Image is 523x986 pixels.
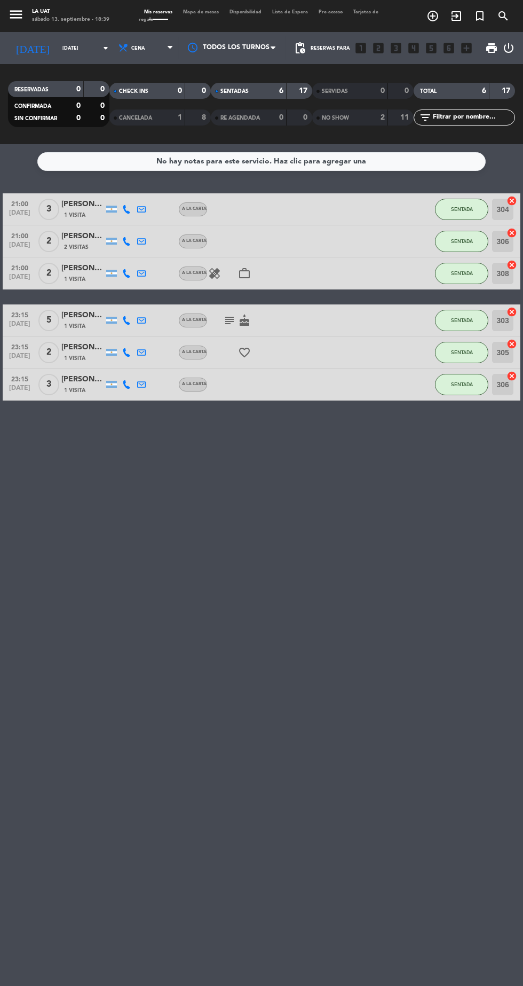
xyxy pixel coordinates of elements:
[6,229,33,241] span: 21:00
[279,87,283,95] strong: 6
[76,114,81,122] strong: 0
[6,372,33,385] span: 23:15
[299,87,310,95] strong: 17
[6,385,33,397] span: [DATE]
[473,10,486,22] i: turned_in_not
[311,45,350,51] span: Reservas para
[101,114,107,122] strong: 0
[119,89,148,94] span: CHECK INS
[294,42,306,54] span: pending_actions
[224,10,267,14] span: Disponibilidad
[14,87,49,92] span: RESERVADAS
[38,263,59,284] span: 2
[432,112,514,123] input: Filtrar por nombre...
[238,346,251,359] i: favorite_border
[178,10,224,14] span: Mapa de mesas
[506,228,517,238] i: cancel
[61,309,104,322] div: [PERSON_NAME]
[202,87,209,95] strong: 0
[442,41,456,55] i: looks_6
[61,373,104,386] div: [PERSON_NAME]
[32,8,109,16] div: La Uat
[482,87,486,95] strong: 6
[6,273,33,286] span: [DATE]
[451,238,473,244] span: SENTADA
[435,374,488,395] button: SENTADA
[451,381,473,387] span: SENTADA
[506,260,517,270] i: cancel
[304,114,310,121] strong: 0
[6,320,33,333] span: [DATE]
[64,211,85,220] span: 1 Visita
[182,318,207,322] span: A LA CARTA
[459,41,473,55] i: add_box
[502,42,515,54] i: power_settings_new
[371,41,385,55] i: looks_two
[61,262,104,275] div: [PERSON_NAME]
[38,374,59,395] span: 3
[64,275,85,284] span: 1 Visita
[419,111,432,124] i: filter_list
[6,197,33,209] span: 21:00
[322,89,348,94] span: SERVIDAS
[223,314,236,327] i: subject
[64,322,85,331] span: 1 Visita
[61,198,104,210] div: [PERSON_NAME]
[202,114,209,121] strong: 8
[182,350,207,354] span: A LA CARTA
[450,10,463,22] i: exit_to_app
[426,10,439,22] i: add_circle_outline
[8,6,24,25] button: menu
[182,271,207,275] span: A LA CARTA
[506,371,517,381] i: cancel
[497,10,510,22] i: search
[420,89,437,94] span: TOTAL
[64,354,85,363] span: 1 Visita
[6,308,33,320] span: 23:15
[313,10,348,14] span: Pre-acceso
[101,85,107,93] strong: 0
[435,199,488,220] button: SENTADA
[182,382,207,386] span: A LA CARTA
[238,314,251,327] i: cake
[8,6,24,22] i: menu
[451,349,473,355] span: SENTADA
[389,41,403,55] i: looks_3
[405,87,411,95] strong: 0
[182,239,207,243] span: A LA CARTA
[381,87,385,95] strong: 0
[238,267,251,280] i: work_outline
[178,114,182,121] strong: 1
[451,317,473,323] span: SENTADA
[267,10,313,14] span: Lista de Espera
[506,307,517,317] i: cancel
[451,206,473,212] span: SENTADA
[381,114,385,121] strong: 2
[502,87,513,95] strong: 17
[119,115,152,121] span: CANCELADA
[435,263,488,284] button: SENTADA
[407,41,421,55] i: looks_4
[401,114,411,121] strong: 11
[6,353,33,365] span: [DATE]
[435,231,488,252] button: SENTADA
[435,342,488,363] button: SENTADA
[131,45,145,51] span: Cena
[6,241,33,254] span: [DATE]
[38,310,59,331] span: 5
[322,115,349,121] span: NO SHOW
[451,270,473,276] span: SENTADA
[506,339,517,349] i: cancel
[6,261,33,273] span: 21:00
[76,85,81,93] strong: 0
[139,10,178,14] span: Mis reservas
[38,199,59,220] span: 3
[506,195,517,206] i: cancel
[99,42,112,54] i: arrow_drop_down
[14,104,51,109] span: CONFIRMADA
[14,116,57,121] span: SIN CONFIRMAR
[8,37,57,59] i: [DATE]
[157,155,367,168] div: No hay notas para este servicio. Haz clic para agregar una
[279,114,283,121] strong: 0
[76,102,81,109] strong: 0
